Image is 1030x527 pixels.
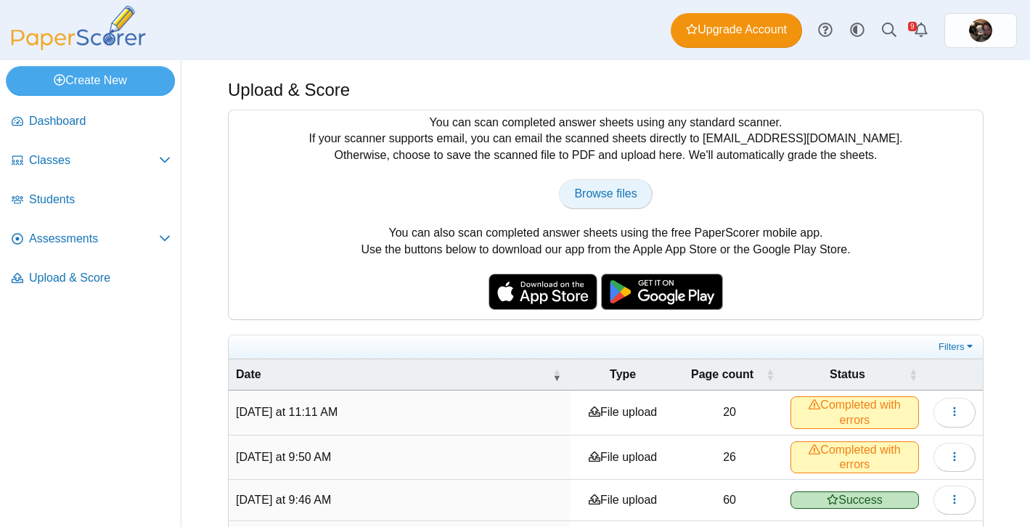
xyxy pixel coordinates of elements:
[969,19,992,42] span: Alissa Packer
[6,40,151,52] a: PaperScorer
[676,436,783,480] td: 26
[905,15,937,46] a: Alerts
[489,274,597,310] img: apple-store-badge.svg
[676,391,783,435] td: 20
[236,451,331,463] time: Sep 4, 2025 at 9:50 AM
[969,19,992,42] img: ps.jo0vLZGqkczVgVaR
[676,480,783,521] td: 60
[236,494,331,506] time: Sep 4, 2025 at 9:46 AM
[935,340,979,354] a: Filters
[228,78,350,102] h1: Upload & Score
[6,183,176,218] a: Students
[909,359,917,390] span: Status : Activate to sort
[691,368,753,380] span: Page count
[790,491,919,509] span: Success
[236,406,338,418] time: Sep 5, 2025 at 11:11 AM
[766,359,774,390] span: Page count : Activate to sort
[944,13,1017,48] a: ps.jo0vLZGqkczVgVaR
[570,480,676,521] td: File upload
[236,368,261,380] span: Date
[559,179,652,208] a: Browse files
[570,391,676,435] td: File upload
[671,13,802,48] a: Upgrade Account
[570,436,676,480] td: File upload
[29,152,159,168] span: Classes
[6,144,176,179] a: Classes
[6,66,175,95] a: Create New
[552,359,561,390] span: Date : Activate to remove sorting
[29,231,159,247] span: Assessments
[830,368,865,380] span: Status
[574,187,637,200] span: Browse files
[6,261,176,296] a: Upload & Score
[686,22,787,38] span: Upgrade Account
[29,113,171,129] span: Dashboard
[610,368,636,380] span: Type
[229,110,983,319] div: You can scan completed answer sheets using any standard scanner. If your scanner supports email, ...
[790,441,919,473] span: Completed with errors
[6,6,151,50] img: PaperScorer
[790,396,919,428] span: Completed with errors
[6,105,176,139] a: Dashboard
[6,222,176,257] a: Assessments
[29,192,171,208] span: Students
[29,270,171,286] span: Upload & Score
[601,274,723,310] img: google-play-badge.png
